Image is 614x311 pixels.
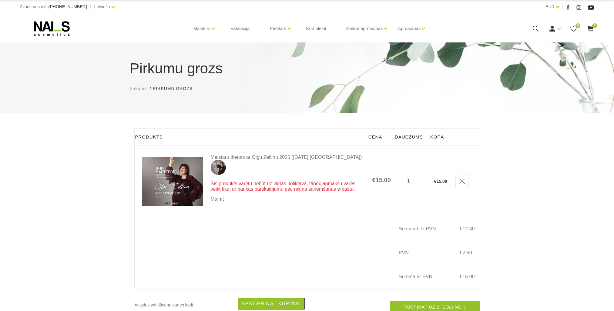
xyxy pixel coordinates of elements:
[545,3,555,10] a: EUR
[372,176,391,184] span: €15.00
[90,3,91,11] span: |
[226,14,254,43] a: Vaksācija
[346,16,383,41] a: Online apmācības
[211,160,226,175] img: <p data-end="193" data-start="97">✨ <strong data-end="139" data-start="99">Meistaru dienas ar Olg...
[460,274,463,279] span: €
[398,16,421,41] a: Apmācības
[49,5,87,9] a: [PHONE_NUMBER]
[460,226,463,231] span: €
[238,298,305,309] button: Apstiprināt kuponu
[365,129,391,146] th: Cena
[130,85,147,92] a: Sākums
[142,157,203,206] img: Meistaru dienas ar Olgu Zeltiņu 2025 (09.10.25 Daugavpils)
[20,3,87,11] div: Zvani un pasūti
[94,3,110,10] a: Latviešu
[391,265,448,289] td: Summa ar PVN
[130,86,147,91] span: Sākums
[437,179,447,184] span: 15.00
[462,250,472,255] span: 2.60
[460,250,463,255] span: €
[575,23,580,28] span: 0
[462,226,475,231] span: 12.40
[193,16,211,41] a: Manikīrs
[455,175,469,188] a: Delete
[562,3,563,11] span: |
[391,241,448,265] td: PVN
[211,197,364,202] a: Delete
[211,155,364,175] a: Meistaru dienas ar Olgu Zeltiņu 2025 ([DATE] [GEOGRAPHIC_DATA])
[49,4,87,9] span: [PHONE_NUMBER]
[462,274,475,279] span: 15.00
[391,129,427,146] th: Daudzums
[270,16,286,41] a: Pedikīrs
[592,23,597,28] span: 1
[134,129,365,146] th: Produkts
[570,25,577,32] a: 0
[211,181,364,192] p: Šis produkts varētu nebūt uz vietas noliktavā, tāpēc apmaksu varēs veikt tikai ar bankas pārskait...
[427,129,448,146] th: Kopā
[301,14,331,43] a: Komplekti
[391,217,448,241] td: Summa bez PVN
[130,58,485,79] h1: Pirkumu grozs
[153,85,199,92] li: Pirkumu grozs
[434,179,437,184] span: €
[586,25,594,32] a: 1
